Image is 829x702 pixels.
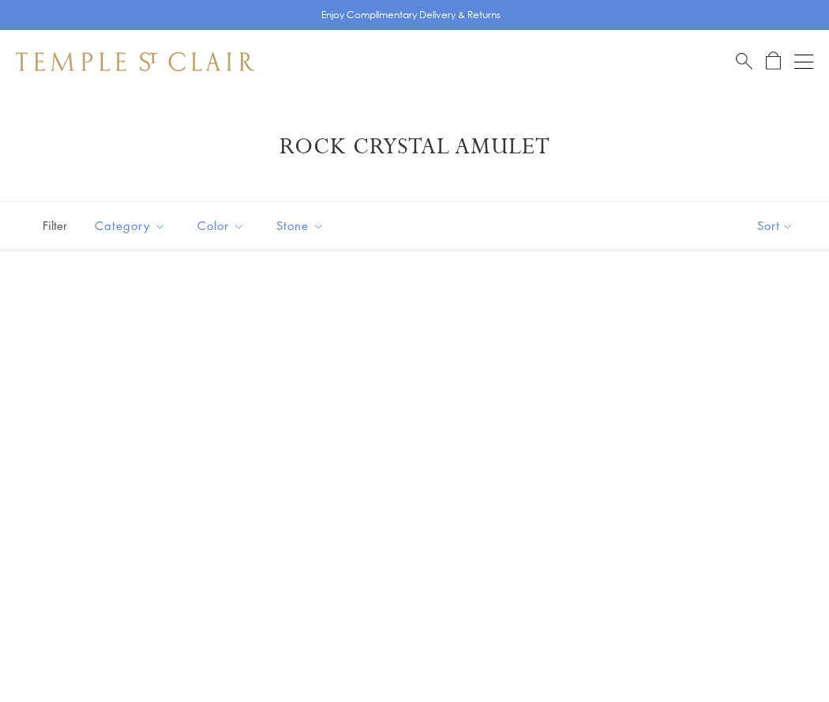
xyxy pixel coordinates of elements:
[83,208,178,243] button: Category
[736,51,752,71] a: Search
[321,7,501,23] p: Enjoy Complimentary Delivery & Returns
[189,216,257,236] span: Color
[186,208,257,243] button: Color
[39,133,790,161] h1: Rock Crystal Amulet
[722,202,829,250] button: Show sort by
[264,208,336,243] button: Stone
[87,216,178,236] span: Category
[766,51,781,71] a: Open Shopping Bag
[268,216,336,236] span: Stone
[16,52,254,71] img: Temple St. Clair
[794,52,813,71] button: Open navigation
